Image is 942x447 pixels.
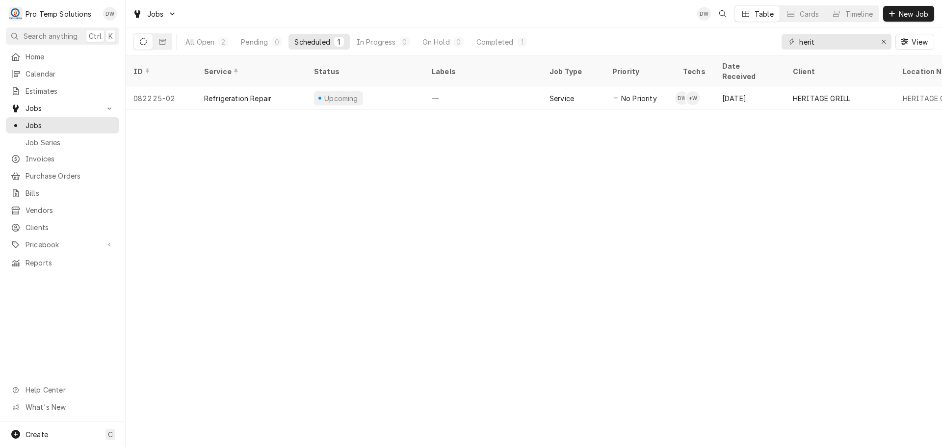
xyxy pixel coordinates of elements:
span: View [910,37,930,47]
a: Calendar [6,66,119,82]
a: Job Series [6,134,119,151]
div: 2 [220,37,226,47]
span: K [108,31,113,41]
div: Techs [683,66,706,77]
span: Bills [26,188,114,198]
input: Keyword search [799,34,873,50]
span: Search anything [24,31,78,41]
div: Completed [476,37,513,47]
div: 0 [456,37,462,47]
div: *Kevin Williams's Avatar [686,91,700,105]
a: Go to What's New [6,399,119,415]
div: 1 [519,37,525,47]
span: Clients [26,222,114,233]
span: No Priority [621,93,657,104]
span: Ctrl [89,31,102,41]
span: Help Center [26,385,113,395]
div: DW [103,7,117,21]
div: P [9,7,23,21]
a: Vendors [6,202,119,218]
div: Table [755,9,774,19]
button: View [895,34,934,50]
button: Open search [715,6,731,22]
a: Go to Jobs [129,6,181,22]
div: Timeline [845,9,873,19]
div: HERITAGE GRILL [793,93,850,104]
div: 0 [402,37,408,47]
div: Date Received [722,61,775,81]
div: On Hold [422,37,450,47]
div: 082225-02 [126,86,196,110]
div: Dana Williams's Avatar [103,7,117,21]
div: DW [697,7,711,21]
span: What's New [26,402,113,412]
div: Dakota Williams's Avatar [675,91,689,105]
div: Cards [800,9,819,19]
button: New Job [883,6,934,22]
div: 0 [274,37,280,47]
a: Go to Pricebook [6,237,119,253]
div: 1 [336,37,342,47]
div: — [424,86,542,110]
div: Priority [612,66,665,77]
span: Create [26,430,48,439]
span: Calendar [26,69,114,79]
span: Vendors [26,205,114,215]
a: Reports [6,255,119,271]
div: Client [793,66,885,77]
div: Status [314,66,414,77]
span: Jobs [26,103,100,113]
div: Service [549,93,574,104]
div: In Progress [357,37,396,47]
div: Dana Williams's Avatar [697,7,711,21]
a: Go to Jobs [6,100,119,116]
span: New Job [897,9,930,19]
span: Estimates [26,86,114,96]
div: All Open [185,37,214,47]
div: DW [675,91,689,105]
span: Jobs [26,120,114,131]
a: Go to Help Center [6,382,119,398]
div: Pending [241,37,268,47]
span: Home [26,52,114,62]
div: Job Type [549,66,597,77]
div: [DATE] [714,86,785,110]
div: Scheduled [294,37,330,47]
a: Jobs [6,117,119,133]
div: Pro Temp Solutions's Avatar [9,7,23,21]
span: Invoices [26,154,114,164]
div: Refrigeration Repair [204,93,271,104]
span: Pricebook [26,239,100,250]
span: Reports [26,258,114,268]
a: Home [6,49,119,65]
div: Pro Temp Solutions [26,9,91,19]
div: Service [204,66,296,77]
button: Erase input [876,34,891,50]
div: ID [133,66,186,77]
button: Search anythingCtrlK [6,27,119,45]
div: Upcoming [323,93,360,104]
span: C [108,429,113,440]
a: Purchase Orders [6,168,119,184]
a: Bills [6,185,119,201]
a: Estimates [6,83,119,99]
div: Labels [432,66,534,77]
span: Purchase Orders [26,171,114,181]
a: Clients [6,219,119,236]
span: Job Series [26,137,114,148]
span: Jobs [147,9,164,19]
a: Invoices [6,151,119,167]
